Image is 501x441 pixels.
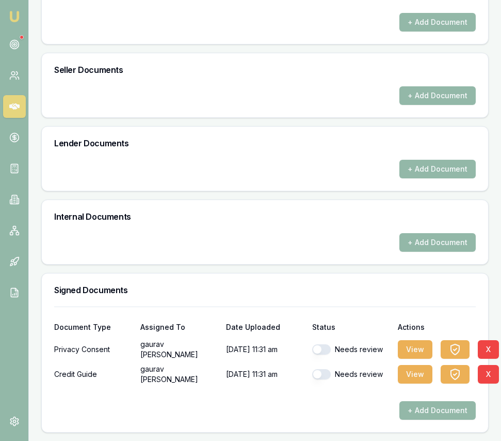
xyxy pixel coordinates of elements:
button: View [398,340,432,359]
p: [DATE] 11:31 am [226,364,304,385]
button: X [478,340,499,359]
h3: Seller Documents [54,66,476,74]
button: + Add Document [399,13,476,32]
div: Needs review [312,369,390,379]
div: Needs review [312,344,390,355]
p: gaurav [PERSON_NAME] [140,364,218,385]
div: Status [312,324,390,331]
button: + Add Document [399,233,476,252]
div: Actions [398,324,476,331]
button: + Add Document [399,401,476,420]
p: gaurav [PERSON_NAME] [140,339,218,360]
div: Privacy Consent [54,339,132,360]
button: + Add Document [399,160,476,178]
div: Date Uploaded [226,324,304,331]
h3: Signed Documents [54,286,476,294]
button: View [398,365,432,384]
button: + Add Document [399,86,476,105]
p: [DATE] 11:31 am [226,339,304,360]
h3: Internal Documents [54,212,476,221]
div: Document Type [54,324,132,331]
div: Assigned To [140,324,218,331]
h3: Lender Documents [54,139,476,147]
button: X [478,365,499,384]
img: emu-icon-u.png [8,10,21,23]
div: Credit Guide [54,364,132,385]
